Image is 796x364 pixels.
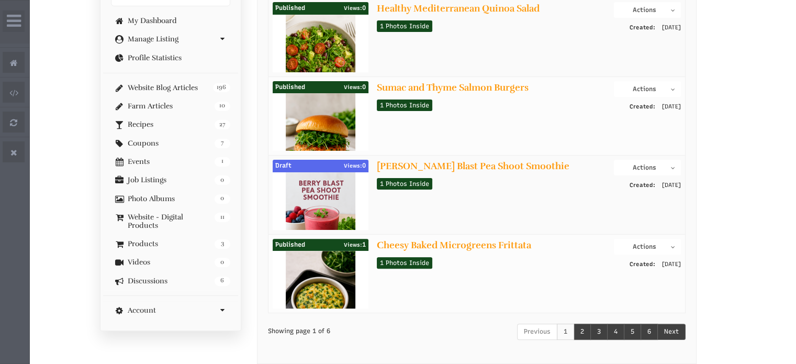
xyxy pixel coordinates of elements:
div: Showing page 1 of 6 [268,313,433,336]
span: 0 [344,160,366,172]
a: Previous [517,324,557,340]
a: [PERSON_NAME] Blast Pea Shoot Smoothie [377,160,569,172]
a: 0 Videos [111,258,230,266]
button: Actions [614,81,680,97]
span: 0 [215,194,230,204]
span: Created: [630,102,655,112]
a: 6 Discussions [111,277,230,285]
i: Wide Admin Panel [7,13,21,29]
span: [DATE] [657,181,681,190]
a: 27 Recipes [111,120,230,128]
span: 0 [344,82,366,93]
img: 66ee73952ded69dbcf13a596b5a75eb4 [286,172,355,277]
button: Actions [614,2,680,18]
span: Views: [344,84,362,91]
span: Views: [344,162,362,169]
img: 3a20962ef382d1007f4d893b9b4738ed [286,93,355,198]
a: 11 Website - Digital Products [111,213,230,229]
a: 196 Website Blog Articles [111,84,230,92]
span: Created: [630,260,655,269]
span: [DATE] [657,102,681,112]
span: 1 [215,157,230,167]
a: 1 [557,324,574,340]
a: Next [657,324,686,340]
a: 7 Coupons [111,139,230,147]
a: My Dashboard [111,17,230,25]
div: Published [273,239,368,251]
a: 1 Photos Inside [377,257,432,269]
div: Draft [273,160,368,172]
a: 4 [607,324,624,340]
a: 1 Photos Inside [377,178,432,190]
a: 1 Events [111,158,230,166]
span: 196 [213,83,230,93]
a: Profile Statistics [111,54,230,62]
span: 10 [215,102,230,111]
span: 0 [215,175,230,185]
a: 1 Photos Inside [377,20,432,32]
span: [DATE] [657,260,681,269]
span: Created: [630,181,655,190]
a: 3 [590,324,608,340]
span: 0 [215,258,230,267]
button: Actions [614,160,680,175]
div: Published [273,81,368,94]
a: 5 [624,324,641,340]
img: 5e95a80108a3763fd498fbc534a047d1 [286,15,355,119]
span: 1 [344,239,366,251]
a: 6 [641,324,658,340]
span: 11 [215,213,230,222]
a: 1 Photos Inside [377,100,432,111]
a: 3 Products [111,240,230,248]
a: Manage Listing [111,35,230,43]
div: Published [273,2,368,15]
a: 0 Job Listings [111,176,230,184]
a: Sumac and Thyme Salmon Burgers [377,82,529,93]
a: 10 Farm Articles [111,102,230,110]
a: 2 [574,324,591,340]
span: Created: [630,23,655,32]
a: Account [111,306,230,314]
button: Actions [614,239,680,255]
a: 0 Photo Albums [111,195,230,203]
img: 99443b3d745fc472312d4f212fb5c28b [286,251,355,356]
span: 0 [344,3,366,14]
span: 7 [215,139,230,148]
a: Healthy Mediterranean Quinoa Salad [377,3,540,14]
span: Views: [344,5,362,12]
span: Views: [344,241,362,248]
a: Cheesy Baked Microgreens Frittata [377,239,531,251]
span: 6 [215,277,230,286]
span: 27 [215,120,230,129]
span: [DATE] [657,23,681,32]
span: 3 [215,239,230,249]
